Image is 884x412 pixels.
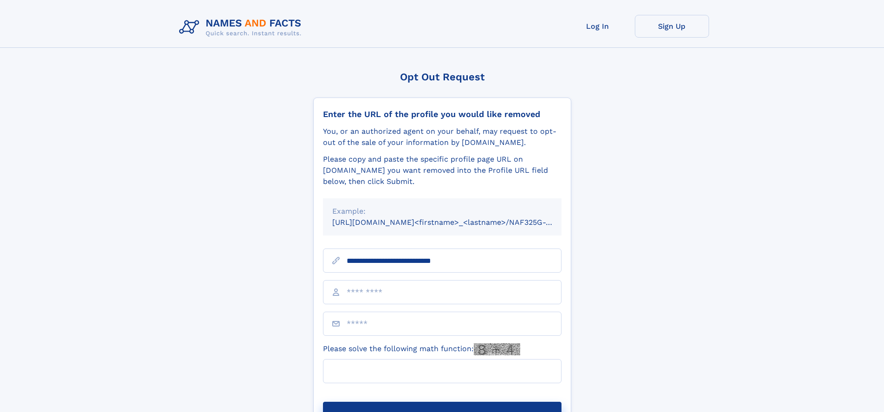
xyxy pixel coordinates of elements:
img: Logo Names and Facts [175,15,309,40]
div: Opt Out Request [313,71,571,83]
div: Enter the URL of the profile you would like removed [323,109,561,119]
div: You, or an authorized agent on your behalf, may request to opt-out of the sale of your informatio... [323,126,561,148]
label: Please solve the following math function: [323,343,520,355]
div: Example: [332,206,552,217]
a: Log In [561,15,635,38]
div: Please copy and paste the specific profile page URL on [DOMAIN_NAME] you want removed into the Pr... [323,154,561,187]
small: [URL][DOMAIN_NAME]<firstname>_<lastname>/NAF325G-xxxxxxxx [332,218,579,227]
a: Sign Up [635,15,709,38]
